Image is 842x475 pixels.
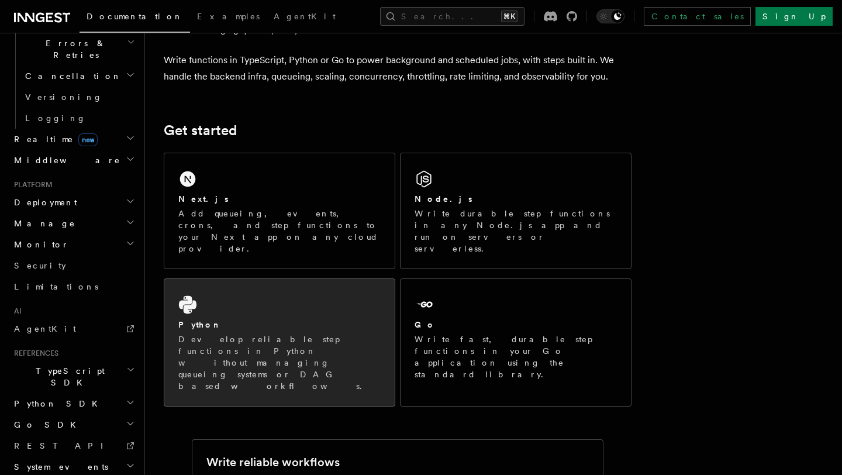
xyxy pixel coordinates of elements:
[14,282,98,291] span: Limitations
[9,133,98,145] span: Realtime
[9,365,126,388] span: TypeScript SDK
[501,11,517,22] kbd: ⌘K
[178,208,381,254] p: Add queueing, events, crons, and step functions to your Next app on any cloud provider.
[9,276,137,297] a: Limitations
[9,307,22,316] span: AI
[9,349,58,358] span: References
[164,52,631,85] p: Write functions in TypeScript, Python or Go to power background and scheduled jobs, with steps bu...
[415,208,617,254] p: Write durable step functions in any Node.js app and run on servers or serverless.
[415,333,617,380] p: Write fast, durable step functions in your Go application using the standard library.
[9,213,137,234] button: Manage
[274,12,336,21] span: AgentKit
[178,193,229,205] h2: Next.js
[267,4,343,32] a: AgentKit
[164,122,237,139] a: Get started
[20,70,122,82] span: Cancellation
[14,324,76,333] span: AgentKit
[9,414,137,435] button: Go SDK
[380,7,524,26] button: Search...⌘K
[20,37,127,61] span: Errors & Retries
[9,393,137,414] button: Python SDK
[20,66,137,87] button: Cancellation
[87,12,183,21] span: Documentation
[178,319,222,331] h2: Python
[9,197,77,208] span: Deployment
[9,461,108,473] span: System events
[20,87,137,108] a: Versioning
[14,261,66,270] span: Security
[415,319,436,331] h2: Go
[9,150,137,171] button: Middleware
[197,12,260,21] span: Examples
[14,441,113,450] span: REST API
[9,255,137,276] a: Security
[9,180,53,190] span: Platform
[164,278,395,407] a: PythonDevelop reliable step functions in Python without managing queueing systems or DAG based wo...
[9,360,137,393] button: TypeScript SDK
[400,278,631,407] a: GoWrite fast, durable step functions in your Go application using the standard library.
[596,9,624,23] button: Toggle dark mode
[25,92,102,102] span: Versioning
[755,7,833,26] a: Sign Up
[164,153,395,269] a: Next.jsAdd queueing, events, crons, and step functions to your Next app on any cloud provider.
[9,435,137,456] a: REST API
[9,318,137,339] a: AgentKit
[9,154,120,166] span: Middleware
[20,108,137,129] a: Logging
[78,133,98,146] span: new
[190,4,267,32] a: Examples
[400,153,631,269] a: Node.jsWrite durable step functions in any Node.js app and run on servers or serverless.
[9,129,137,150] button: Realtimenew
[9,398,105,409] span: Python SDK
[178,333,381,392] p: Develop reliable step functions in Python without managing queueing systems or DAG based workflows.
[20,33,137,66] button: Errors & Retries
[206,454,340,470] h2: Write reliable workflows
[415,193,472,205] h2: Node.js
[9,419,83,431] span: Go SDK
[644,7,751,26] a: Contact sales
[9,192,137,213] button: Deployment
[9,239,69,250] span: Monitor
[9,234,137,255] button: Monitor
[9,218,75,229] span: Manage
[80,4,190,33] a: Documentation
[25,113,86,123] span: Logging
